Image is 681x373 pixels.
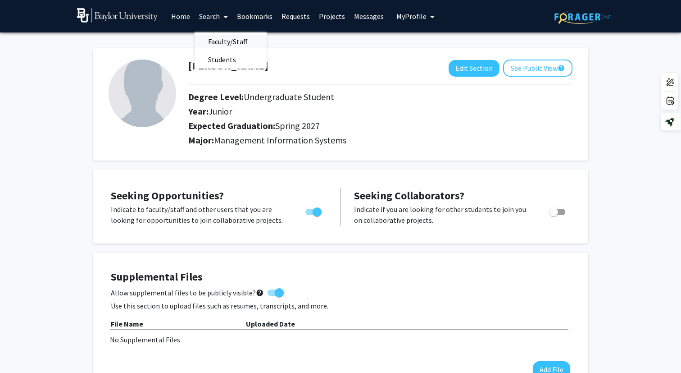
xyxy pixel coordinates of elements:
img: Baylor University Logo [77,8,158,23]
b: File Name [111,319,143,328]
a: Students [195,53,267,66]
button: Edit Section [449,60,499,77]
span: Management Information Systems [214,134,346,146]
span: Seeking Collaborators? [354,189,464,203]
h4: Supplemental Files [111,271,570,284]
iframe: Chat [7,332,38,366]
div: Toggle [545,204,570,217]
p: Indicate if you are looking for other students to join you on collaborative projects. [354,204,532,226]
span: Students [195,51,250,69]
p: Use this section to upload files such as resumes, transcripts, and more. [111,300,570,311]
span: Spring 2027 [275,120,320,131]
a: Requests [277,0,314,32]
span: Seeking Opportunities? [111,189,224,203]
h1: [PERSON_NAME] [188,60,268,73]
a: Projects [314,0,350,32]
div: No Supplemental Files [110,334,571,345]
span: Faculty/Staff [195,32,261,51]
a: Search [195,0,232,32]
a: Home [167,0,195,32]
span: Allow supplemental files to be publicly visible? [111,287,264,298]
a: Faculty/Staff [195,35,267,48]
mat-icon: help [558,63,565,74]
h2: Degree Level: [188,92,536,102]
h2: Major: [188,135,572,146]
h2: Year: [188,106,536,117]
button: See Public View [503,60,572,77]
span: Undergraduate Student [244,91,334,102]
a: Bookmarks [232,0,277,32]
span: Junior [209,106,232,117]
a: Messages [350,0,388,32]
mat-icon: help [256,287,264,298]
b: Uploaded Date [246,319,295,328]
img: ForagerOne Logo [554,10,611,24]
div: Toggle [302,204,327,217]
p: Indicate to faculty/staff and other users that you are looking for opportunities to join collabor... [111,204,288,226]
img: Profile Picture [109,60,176,127]
h2: Expected Graduation: [188,120,536,131]
span: My Profile [396,12,427,21]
